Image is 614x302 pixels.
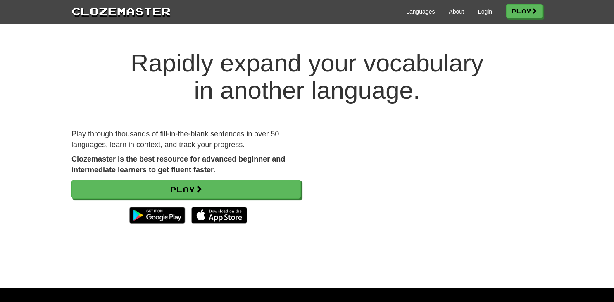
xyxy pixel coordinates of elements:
a: Languages [406,7,435,16]
a: About [449,7,464,16]
a: Play [71,180,301,199]
img: Get it on Google Play [125,203,189,228]
a: Clozemaster [71,3,171,19]
p: Play through thousands of fill-in-the-blank sentences in over 50 languages, learn in context, and... [71,129,301,150]
a: Login [478,7,492,16]
a: Play [506,4,543,18]
img: Download_on_the_App_Store_Badge_US-UK_135x40-25178aeef6eb6b83b96f5f2d004eda3bffbb37122de64afbaef7... [191,207,247,224]
strong: Clozemaster is the best resource for advanced beginner and intermediate learners to get fluent fa... [71,155,285,174]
